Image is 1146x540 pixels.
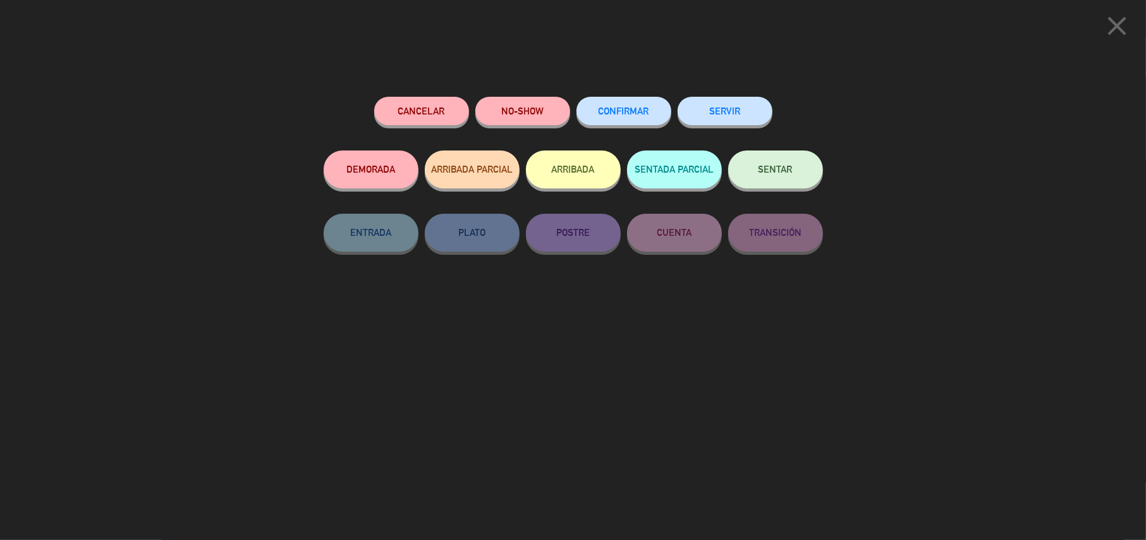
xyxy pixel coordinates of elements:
[627,214,722,252] button: CUENTA
[526,214,621,252] button: POSTRE
[599,106,649,116] span: CONFIRMAR
[728,214,823,252] button: TRANSICIÓN
[374,97,469,125] button: Cancelar
[728,150,823,188] button: SENTAR
[431,164,513,175] span: ARRIBADA PARCIAL
[1097,9,1137,47] button: close
[627,150,722,188] button: SENTADA PARCIAL
[678,97,772,125] button: SERVIR
[759,164,793,175] span: SENTAR
[475,97,570,125] button: NO-SHOW
[425,150,520,188] button: ARRIBADA PARCIAL
[324,150,418,188] button: DEMORADA
[526,150,621,188] button: ARRIBADA
[324,214,418,252] button: ENTRADA
[576,97,671,125] button: CONFIRMAR
[1101,10,1133,42] i: close
[425,214,520,252] button: PLATO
